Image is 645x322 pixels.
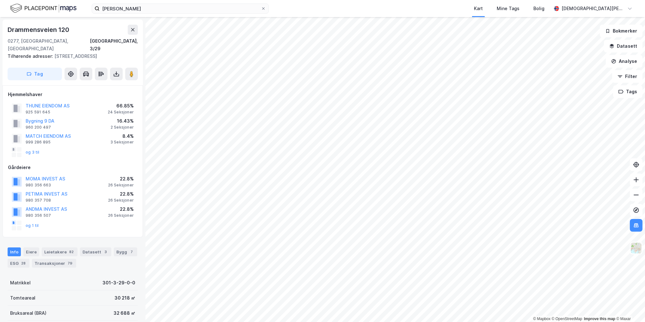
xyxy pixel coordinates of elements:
div: Kart [474,5,483,12]
div: Info [8,247,21,256]
div: [GEOGRAPHIC_DATA], 3/29 [90,37,138,52]
div: 26 Seksjoner [108,198,134,203]
div: Transaksjoner [32,259,76,268]
button: Analyse [606,55,642,68]
div: Eiere [23,247,39,256]
input: Søk på adresse, matrikkel, gårdeiere, leietakere eller personer [100,4,261,13]
div: Tomteareal [10,294,35,302]
div: 960 200 497 [26,125,51,130]
img: logo.f888ab2527a4732fd821a326f86c7f29.svg [10,3,77,14]
div: 16.43% [111,117,134,125]
div: 925 591 645 [26,110,50,115]
div: 79 [66,260,74,266]
div: 26 Seksjoner [108,213,134,218]
div: 7 [128,249,135,255]
div: 980 356 663 [26,183,51,188]
a: OpenStreetMap [552,317,582,321]
div: 22.8% [108,175,134,183]
div: Matrikkel [10,279,31,287]
div: 301-3-29-0-0 [102,279,135,287]
div: 82 [68,249,75,255]
div: 22.8% [108,190,134,198]
button: Datasett [604,40,642,52]
div: 3 Seksjoner [110,140,134,145]
div: 980 356 507 [26,213,51,218]
div: 28 [20,260,27,266]
div: 8.4% [110,132,134,140]
div: Bygg [114,247,137,256]
div: Leietakere [42,247,77,256]
a: Improve this map [584,317,615,321]
div: Drammensveien 120 [8,25,71,35]
div: 24 Seksjoner [108,110,134,115]
div: Mine Tags [497,5,519,12]
div: 2 Seksjoner [111,125,134,130]
button: Tag [8,68,62,80]
button: Tags [613,85,642,98]
div: ESG [8,259,29,268]
div: 22.8% [108,205,134,213]
a: Mapbox [533,317,550,321]
div: Bruksareal (BRA) [10,309,46,317]
button: Filter [612,70,642,83]
div: Datasett [80,247,111,256]
div: [DEMOGRAPHIC_DATA][PERSON_NAME] [562,5,625,12]
span: Tilhørende adresser: [8,53,54,59]
div: Bolig [533,5,544,12]
iframe: Chat Widget [613,292,645,322]
div: Hjemmelshaver [8,91,138,98]
button: Bokmerker [600,25,642,37]
img: Z [630,242,642,254]
div: [STREET_ADDRESS] [8,52,133,60]
div: 999 286 895 [26,140,51,145]
div: 0277, [GEOGRAPHIC_DATA], [GEOGRAPHIC_DATA] [8,37,90,52]
div: 980 357 708 [26,198,51,203]
div: 26 Seksjoner [108,183,134,188]
div: 32 688 ㎡ [114,309,135,317]
div: 3 [102,249,109,255]
div: 66.85% [108,102,134,110]
div: 30 218 ㎡ [114,294,135,302]
div: Gårdeiere [8,164,138,171]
